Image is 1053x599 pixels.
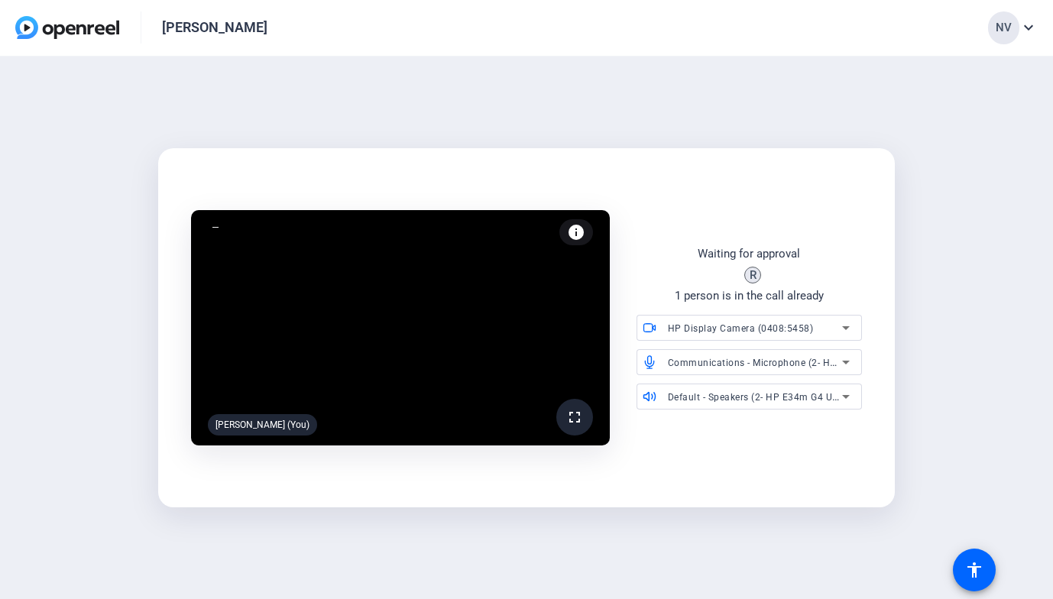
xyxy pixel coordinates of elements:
[668,390,876,403] span: Default - Speakers (2- HP E34m G4 USB Audio)
[567,223,585,241] mat-icon: info
[565,408,584,426] mat-icon: fullscreen
[668,356,934,368] span: Communications - Microphone (2- HP E34m G4 USB Audio)
[162,18,267,37] div: [PERSON_NAME]
[668,323,814,334] span: HP Display Camera (0408:5458)
[988,11,1019,44] div: NV
[965,561,983,579] mat-icon: accessibility
[675,287,824,305] div: 1 person is in the call already
[698,245,800,263] div: Waiting for approval
[15,16,119,39] img: OpenReel logo
[744,267,761,283] div: R
[208,414,317,435] div: [PERSON_NAME] (You)
[1019,18,1038,37] mat-icon: expand_more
